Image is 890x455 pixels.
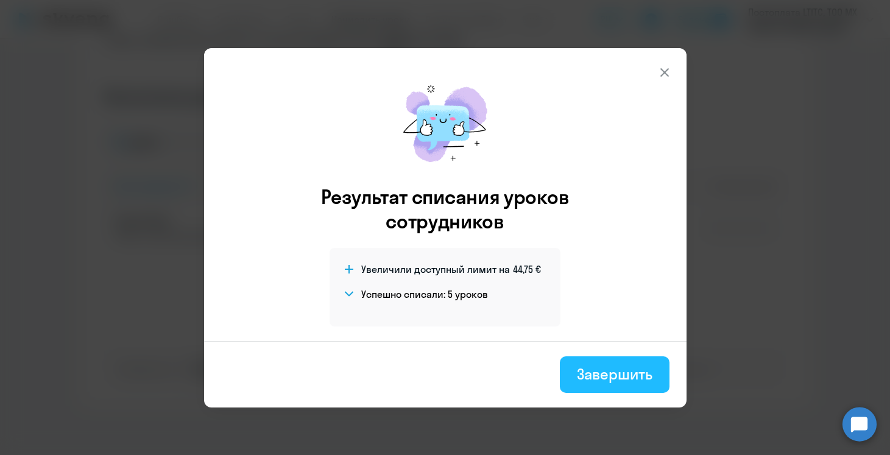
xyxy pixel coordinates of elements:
h3: Результат списания уроков сотрудников [305,185,586,233]
button: Завершить [560,356,669,393]
img: mirage-message.png [390,72,500,175]
span: Увеличили доступный лимит на [361,263,510,276]
div: Завершить [577,364,652,384]
span: 44,75 € [513,263,541,276]
h4: Успешно списали: 5 уроков [361,287,488,301]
